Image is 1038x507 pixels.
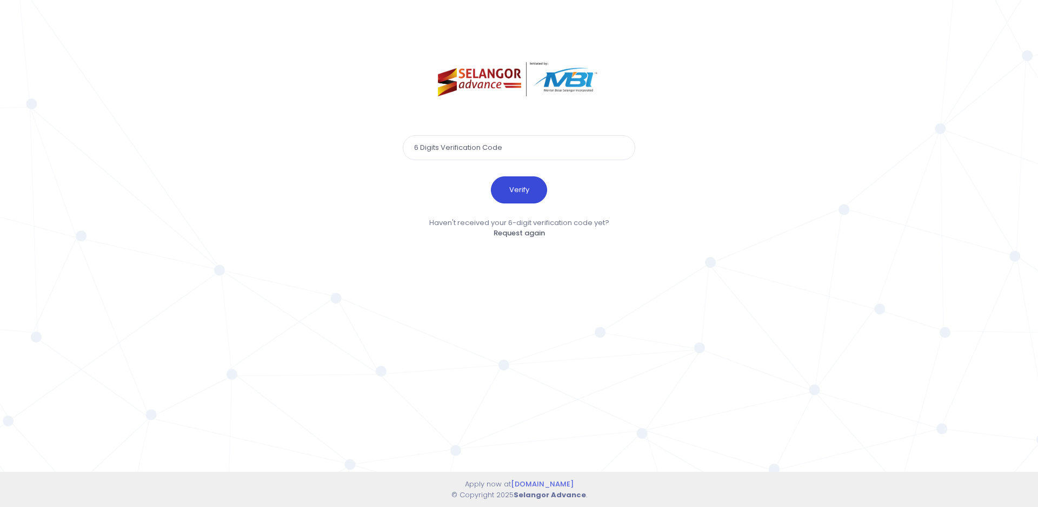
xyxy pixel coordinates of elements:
img: selangor-advance.png [438,62,601,96]
button: Verify [491,176,547,203]
a: [DOMAIN_NAME] [511,479,574,489]
span: Haven't received your 6-digit verification code yet? [429,218,609,228]
a: Request again [494,228,545,238]
input: 6 Digits Verification Code [403,135,635,160]
strong: Selangor Advance [514,490,586,500]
